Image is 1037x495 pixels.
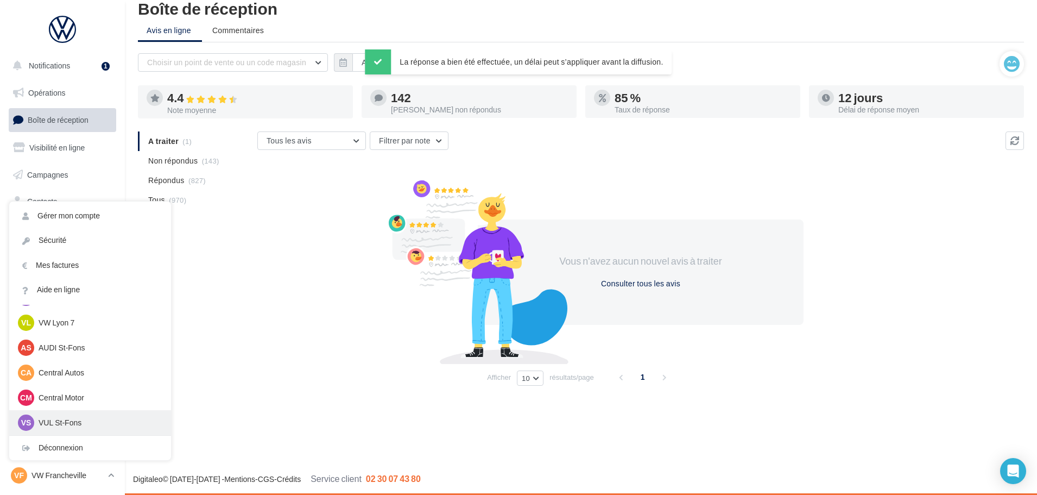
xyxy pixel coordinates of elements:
a: Sécurité [9,228,171,253]
button: Au total [334,53,397,72]
div: Vous n'avez aucun nouvel avis à traiter [547,254,734,268]
a: Gérer mon compte [9,204,171,228]
span: Visibilité en ligne [29,143,85,152]
button: Notifications 1 [7,54,114,77]
span: Non répondus [148,155,198,166]
div: 12 jours [838,92,1015,104]
a: Campagnes [7,164,118,186]
button: 10 [517,371,543,386]
a: PLV et print personnalisable [7,271,118,303]
span: (143) [202,156,219,165]
p: VUL St-Fons [39,417,158,428]
p: AUDI St-Fons [39,342,158,353]
a: CGS [258,474,274,484]
div: La réponse a bien été effectuée, un délai peut s’appliquer avant la diffusion. [365,49,672,74]
div: [PERSON_NAME] non répondus [391,106,568,114]
a: Mes factures [9,253,171,278]
button: Consulter tous les avis [597,277,685,290]
span: Opérations [28,88,65,97]
span: 10 [522,374,530,383]
div: Note moyenne [167,106,344,114]
a: Digitaleo [133,474,162,484]
span: Commentaires [212,25,264,36]
span: Boîte de réception [28,115,88,124]
span: CM [20,392,32,403]
div: 4.4 [167,92,344,104]
button: Choisir un point de vente ou un code magasin [138,53,328,72]
span: résultats/page [549,372,594,383]
span: © [DATE]-[DATE] - - - [133,474,421,484]
span: CA [21,367,31,378]
span: Choisir un point de vente ou un code magasin [147,58,306,67]
div: Délai de réponse moyen [838,106,1015,114]
button: Filtrer par note [370,131,448,150]
div: Taux de réponse [615,106,792,114]
a: Mentions [224,474,255,484]
a: Visibilité en ligne [7,136,118,159]
span: (827) [188,176,206,185]
span: 02 30 07 43 80 [366,473,421,484]
a: Crédits [277,474,301,484]
span: Répondus [148,175,185,186]
span: Tous [148,195,165,205]
div: Déconnexion [9,436,171,460]
p: Central Autos [39,367,158,378]
span: VL [21,317,31,328]
a: Boîte de réception [7,108,118,131]
span: Contacts [27,197,57,206]
a: Opérations [7,82,118,104]
p: Central Motor [39,392,158,403]
span: VS [21,417,31,428]
span: Tous les avis [267,136,312,145]
a: Médiathèque [7,217,118,240]
a: Calendrier [7,245,118,267]
div: 85 % [615,92,792,104]
div: 1 [102,62,110,71]
button: Tous les avis [257,131,366,150]
button: Au total [352,53,397,72]
a: Contacts [7,190,118,213]
span: 1 [634,368,652,386]
a: Campagnes DataOnDemand [7,308,118,340]
span: Service client [311,473,362,484]
a: VF VW Francheville [9,465,116,486]
div: Open Intercom Messenger [1000,458,1026,484]
p: VW Francheville [31,470,104,481]
span: Afficher [487,372,511,383]
p: VW Lyon 7 [39,317,158,328]
div: 142 [391,92,568,104]
span: AS [21,342,31,353]
span: (970) [169,196,186,204]
span: VF [14,470,24,481]
a: Aide en ligne [9,278,171,302]
span: Campagnes [27,170,68,179]
span: Notifications [29,61,70,70]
